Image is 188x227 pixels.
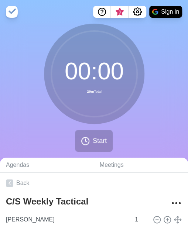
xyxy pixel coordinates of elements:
[129,6,146,18] button: Settings
[93,6,111,18] button: Help
[6,6,18,18] img: timeblocks logo
[149,6,182,18] button: Sign in
[152,9,158,15] img: google logo
[3,212,130,227] input: Name
[111,6,129,18] button: What’s new
[169,196,184,210] button: More
[93,136,107,146] span: Start
[94,158,188,173] a: Meetings
[132,212,150,227] input: Mins
[75,130,113,152] button: Start
[117,9,123,15] span: 3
